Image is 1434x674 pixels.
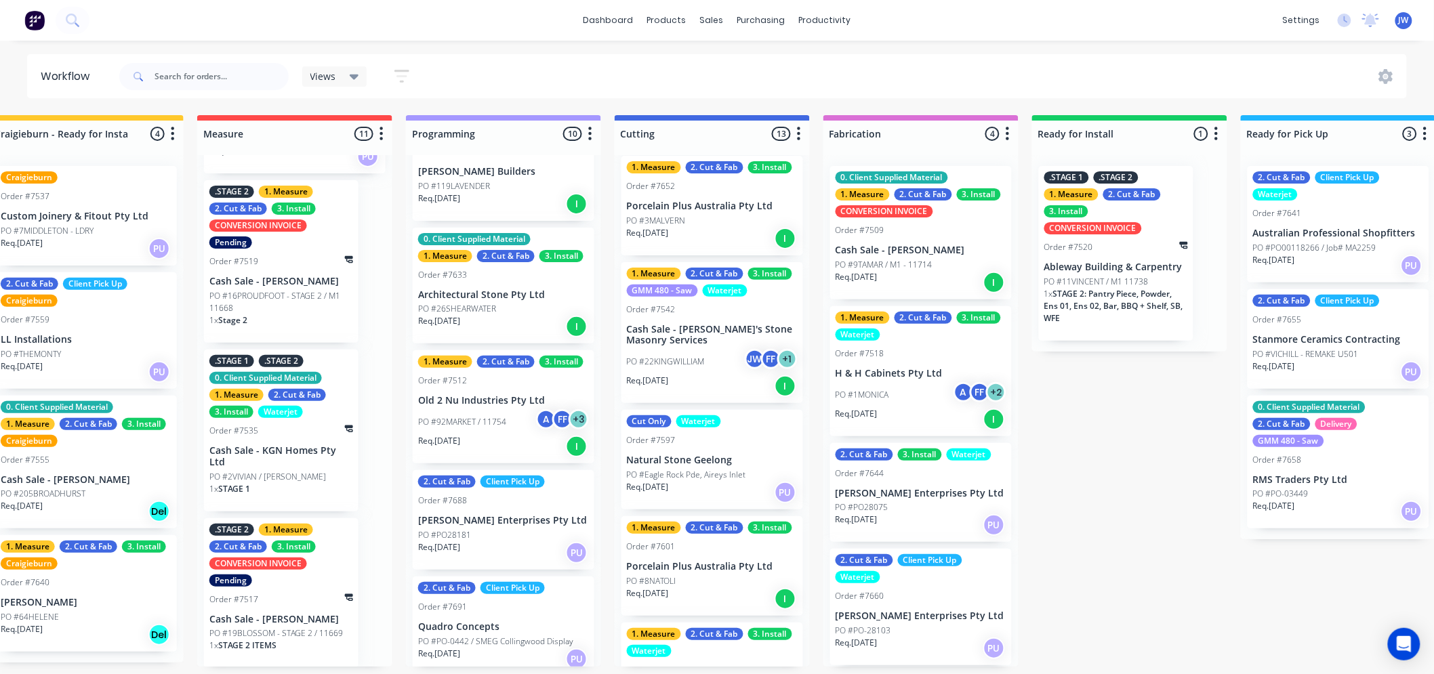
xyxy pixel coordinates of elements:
[418,166,589,177] p: [PERSON_NAME] Builders
[1248,289,1429,389] div: 2. Cut & FabClient Pick UpOrder #7655Stanmore Ceramics ContractingPO #VICHILL - REMAKE U501Req.[D...
[1,225,94,237] p: PO #7MIDDLETON - LDRY
[1,611,59,623] p: PO #64HELENE
[1253,435,1324,447] div: GMM 480 - Saw
[209,574,252,587] div: Pending
[155,63,289,90] input: Search for orders...
[836,488,1006,499] p: [PERSON_NAME] Enterprises Pty Ltd
[258,406,303,418] div: Waterjet
[1253,500,1295,512] p: Req. [DATE]
[1044,171,1089,184] div: .STAGE 1
[272,541,316,553] div: 3. Install
[1044,222,1142,234] div: CONVERSION INVOICE
[209,541,267,553] div: 2. Cut & Fab
[209,372,322,384] div: 0. Client Supplied Material
[413,228,594,344] div: 0. Client Supplied Material1. Measure2. Cut & Fab3. InstallOrder #7633Architectural Stone Pty Ltd...
[761,349,781,369] div: FF
[1,190,49,203] div: Order #7537
[209,276,353,287] p: Cash Sale - [PERSON_NAME]
[148,238,170,259] div: PU
[836,408,878,420] p: Req. [DATE]
[1,360,43,373] p: Req. [DATE]
[1253,254,1295,266] p: Req. [DATE]
[209,445,353,468] p: Cash Sale - KGN Homes Pty Ltd
[836,554,893,566] div: 2. Cut & Fab
[209,614,353,625] p: Cash Sale - [PERSON_NAME]
[413,121,594,221] div: Order #7635[PERSON_NAME] BuildersPO #119LAVENDERReq.[DATE]I
[836,224,884,236] div: Order #7509
[418,375,467,387] div: Order #7512
[775,482,796,503] div: PU
[1044,205,1088,217] div: 3. Install
[1,474,171,486] p: Cash Sale - [PERSON_NAME]
[748,628,792,640] div: 3. Install
[218,483,250,494] span: STAGE 1
[830,549,1012,665] div: 2. Cut & FabClient Pick UpWaterjetOrder #7660[PERSON_NAME] Enterprises Pty LtdPO #PO-28103Req.[DA...
[703,285,747,297] div: Waterjet
[1,401,113,413] div: 0. Client Supplied Material
[627,587,669,599] p: Req. [DATE]
[627,227,669,239] p: Req. [DATE]
[418,529,471,541] p: PO #PO28181
[552,409,573,429] div: FF
[627,469,746,481] p: PO #Eagle Rock Pde, Aireys Inlet
[1253,454,1302,466] div: Order #7658
[640,10,693,30] div: products
[310,69,336,83] span: Views
[63,278,127,290] div: Client Pick Up
[627,180,676,192] div: Order #7652
[204,180,358,343] div: .STAGE 21. Measure2. Cut & Fab3. InstallCONVERSION INVOICEPendingOrder #7519Cash Sale - [PERSON_N...
[627,645,672,657] div: Waterjet
[836,571,880,583] div: Waterjet
[480,476,545,488] div: Client Pick Up
[686,522,743,534] div: 2. Cut & Fab
[986,382,1006,402] div: + 2
[1,488,85,500] p: PO #205BROADHURST
[836,312,890,324] div: 1. Measure
[569,409,589,429] div: + 3
[1315,171,1380,184] div: Client Pick Up
[836,610,1006,622] p: [PERSON_NAME] Enterprises Pty Ltd
[627,161,681,173] div: 1. Measure
[836,625,891,637] p: PO #PO-28103
[627,201,798,212] p: Porcelain Plus Australia Pty Ltd
[418,515,589,526] p: [PERSON_NAME] Enterprises Pty Ltd
[60,541,117,553] div: 2. Cut & Fab
[836,448,893,461] div: 2. Cut & Fab
[1253,207,1302,219] div: Order #7641
[686,628,743,640] div: 2. Cut & Fab
[898,554,962,566] div: Client Pick Up
[1094,171,1139,184] div: .STAGE 2
[836,245,1006,256] p: Cash Sale - [PERSON_NAME]
[566,316,588,337] div: I
[1,597,171,608] p: [PERSON_NAME]
[1253,334,1424,345] p: Stanmore Ceramics Contracting
[1044,241,1093,253] div: Order #7520
[1253,360,1295,373] p: Req. [DATE]
[1315,295,1380,307] div: Client Pick Up
[1,500,43,512] p: Req. [DATE]
[566,193,588,215] div: I
[209,389,264,401] div: 1. Measure
[983,514,1005,536] div: PU
[1253,401,1366,413] div: 0. Client Supplied Material
[627,481,669,493] p: Req. [DATE]
[1253,242,1376,254] p: PO #PO00118266 / Job# MA2259
[676,415,721,427] div: Waterjet
[792,10,858,30] div: productivity
[1401,361,1422,383] div: PU
[957,312,1001,324] div: 3. Install
[1044,188,1099,201] div: 1. Measure
[836,171,948,184] div: 0. Client Supplied Material
[836,389,889,401] p: PO #1MONICA
[268,389,326,401] div: 2. Cut & Fab
[686,268,743,280] div: 2. Cut & Fab
[218,314,247,326] span: Stage 2
[259,186,313,198] div: 1. Measure
[836,368,1006,379] p: H & H Cabinets Pty Ltd
[1253,314,1302,326] div: Order #7655
[621,410,803,509] div: Cut OnlyWaterjetOrder #7597Natural Stone GeelongPO #Eagle Rock Pde, Aireys InletReq.[DATE]PU
[218,639,276,651] span: STAGE 2 ITEMS
[1248,396,1429,529] div: 0. Client Supplied Material2. Cut & FabDeliveryGMM 480 - SawOrder #7658RMS Traders Pty LtdPO #PO-...
[418,289,589,301] p: Architectural Stone Pty Ltd
[413,350,594,463] div: 1. Measure2. Cut & Fab3. InstallOrder #7512Old 2 Nu Industries Pty LtdPO #92MARKET / 11754AFF+3Re...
